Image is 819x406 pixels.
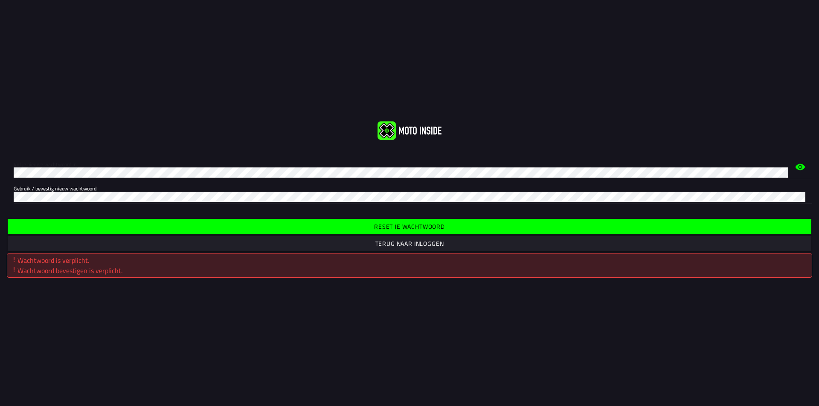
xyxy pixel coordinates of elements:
[17,255,89,265] font: Wachtwoord is verplicht.
[14,192,805,202] input: Gebruik / bevestig nieuw wachtwoord.
[375,239,444,248] font: Terug naar inloggen
[14,167,788,178] input: Vul je nieuwe wachtwoord in.
[374,222,445,231] font: Reset je wachtwoord
[17,265,122,276] font: Wachtwoord bevestigen is verplicht.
